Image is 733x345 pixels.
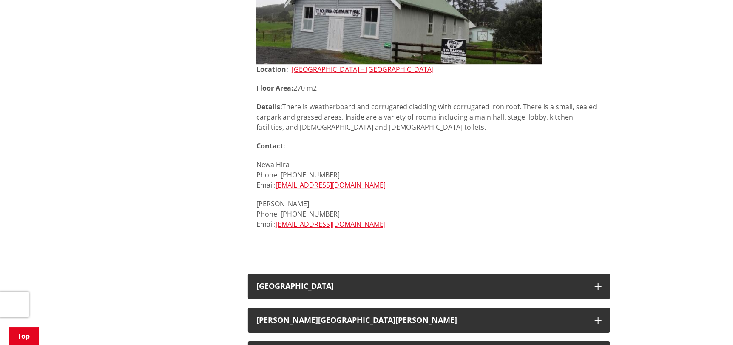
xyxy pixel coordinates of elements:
[256,102,282,111] strong: Details:
[256,65,288,74] strong: Location:
[276,180,386,190] a: [EMAIL_ADDRESS][DOMAIN_NAME]
[256,83,293,93] strong: Floor Area:
[256,83,602,93] p: 270 m2
[292,65,434,74] a: [GEOGRAPHIC_DATA] – [GEOGRAPHIC_DATA]
[256,141,285,151] strong: Contact:
[9,327,39,345] a: Top
[248,308,610,333] button: [PERSON_NAME][GEOGRAPHIC_DATA][PERSON_NAME]
[248,274,610,299] button: [GEOGRAPHIC_DATA]
[256,282,586,291] h3: [GEOGRAPHIC_DATA]
[256,199,602,229] p: [PERSON_NAME] Phone: [PHONE_NUMBER] Email:
[256,160,602,190] p: Newa Hira Phone: [PHONE_NUMBER] Email:
[276,220,386,229] a: [EMAIL_ADDRESS][DOMAIN_NAME]
[256,316,586,325] h3: [PERSON_NAME][GEOGRAPHIC_DATA][PERSON_NAME]
[694,309,724,340] iframe: Messenger Launcher
[256,102,602,132] p: There is weatherboard and corrugated cladding with corrugated iron roof. There is a small, sealed...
